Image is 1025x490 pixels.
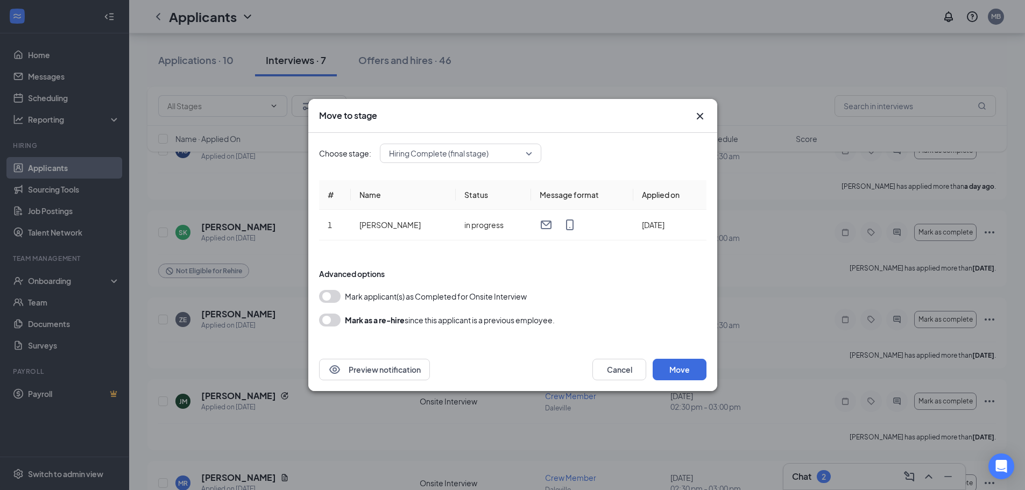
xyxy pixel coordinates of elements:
span: Hiring Complete (final stage) [389,145,489,161]
h3: Move to stage [319,110,377,122]
svg: MobileSms [563,218,576,231]
th: # [319,180,351,210]
button: EyePreview notification [319,359,430,380]
b: Mark as a re-hire [345,315,405,325]
button: Move [653,359,706,380]
span: Choose stage: [319,147,371,159]
th: Applied on [633,180,706,210]
th: Status [455,180,531,210]
svg: Email [540,218,553,231]
button: Close [694,110,706,123]
td: in progress [455,210,531,240]
td: [PERSON_NAME] [350,210,455,240]
div: since this applicant is a previous employee. [345,314,555,326]
span: 1 [328,220,332,230]
button: Cancel [592,359,646,380]
span: Mark applicant(s) as Completed for Onsite Interview [345,290,527,303]
svg: Eye [328,363,341,376]
th: Name [350,180,455,210]
div: Advanced options [319,268,706,279]
td: [DATE] [633,210,706,240]
th: Message format [531,180,633,210]
svg: Cross [694,110,706,123]
div: Open Intercom Messenger [988,453,1014,479]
